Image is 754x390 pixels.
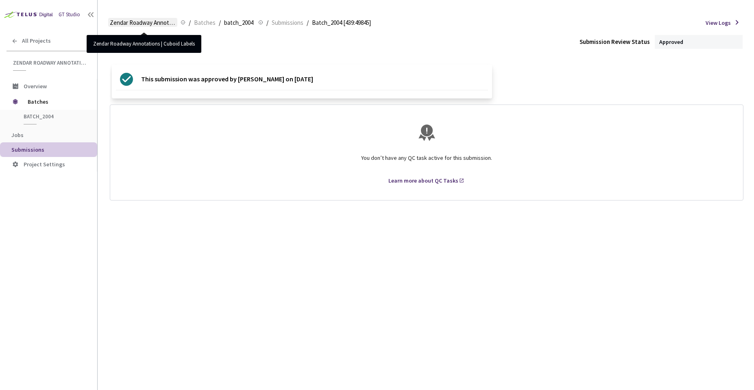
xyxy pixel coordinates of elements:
span: Overview [24,83,47,90]
span: batch_2004 [24,113,84,120]
span: Project Settings [24,161,65,168]
span: Batch_2004 [439:49845] [312,18,371,28]
span: Submissions [272,18,303,28]
div: Submitted Jobs [142,38,198,52]
div: QC Task [110,38,142,52]
span: View Logs [706,19,731,27]
span: All Projects [22,37,51,44]
li: / [266,18,268,28]
div: Learn more about QC Tasks [388,176,458,185]
a: Submissions [270,18,305,27]
li: / [219,18,221,28]
span: Zendar Roadway Annotations | Cuboid Labels [110,18,176,28]
span: Jobs [11,131,24,139]
span: Batches [28,94,83,110]
div: GT Studio [59,11,80,19]
div: Submission Review Status [580,37,650,46]
span: Batches [194,18,216,28]
li: / [189,18,191,28]
li: / [307,18,309,28]
p: This submission was approved by [PERSON_NAME] on [DATE] [141,73,313,86]
span: batch_2004 [224,18,253,28]
a: Batches [192,18,217,27]
span: Submissions [11,146,44,153]
div: You don’t have any QC task active for this submission. [120,147,733,176]
span: Zendar Roadway Annotations | Cuboid Labels [13,59,86,66]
